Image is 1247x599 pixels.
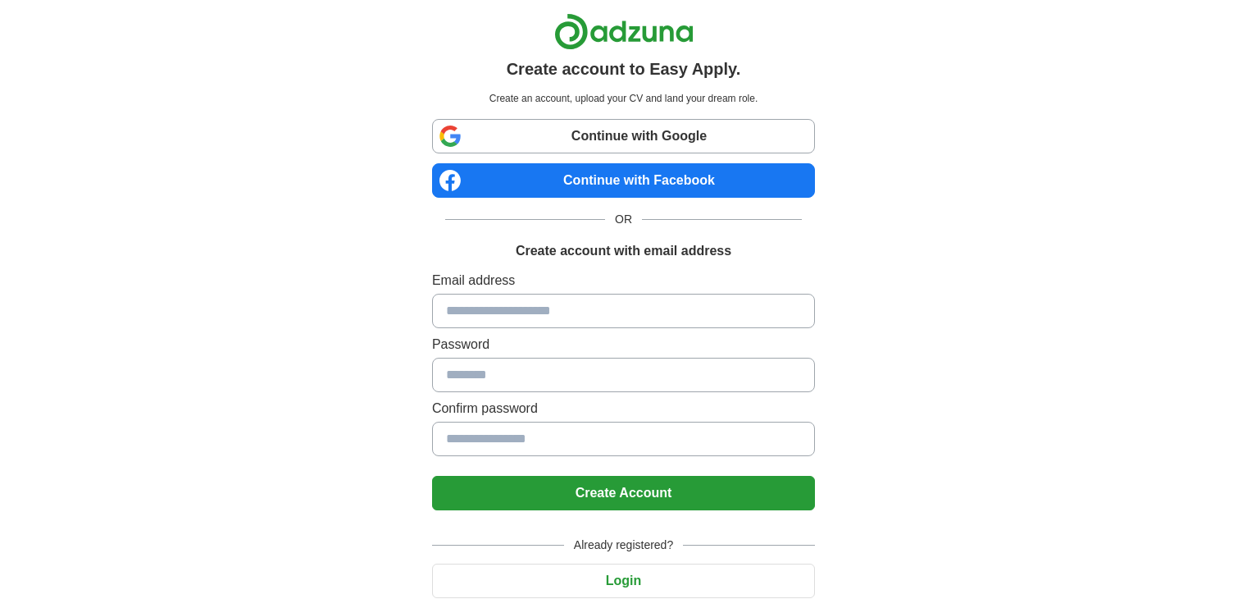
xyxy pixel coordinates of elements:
a: Continue with Facebook [432,163,815,198]
img: Adzuna logo [554,13,694,50]
h1: Create account with email address [516,241,731,261]
a: Continue with Google [432,119,815,153]
button: Login [432,564,815,598]
button: Create Account [432,476,815,510]
span: OR [605,211,642,228]
label: Password [432,335,815,354]
span: Already registered? [564,537,683,554]
label: Email address [432,271,815,290]
h1: Create account to Easy Apply. [507,57,741,81]
label: Confirm password [432,399,815,418]
a: Login [432,574,815,588]
p: Create an account, upload your CV and land your dream role. [435,91,812,106]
